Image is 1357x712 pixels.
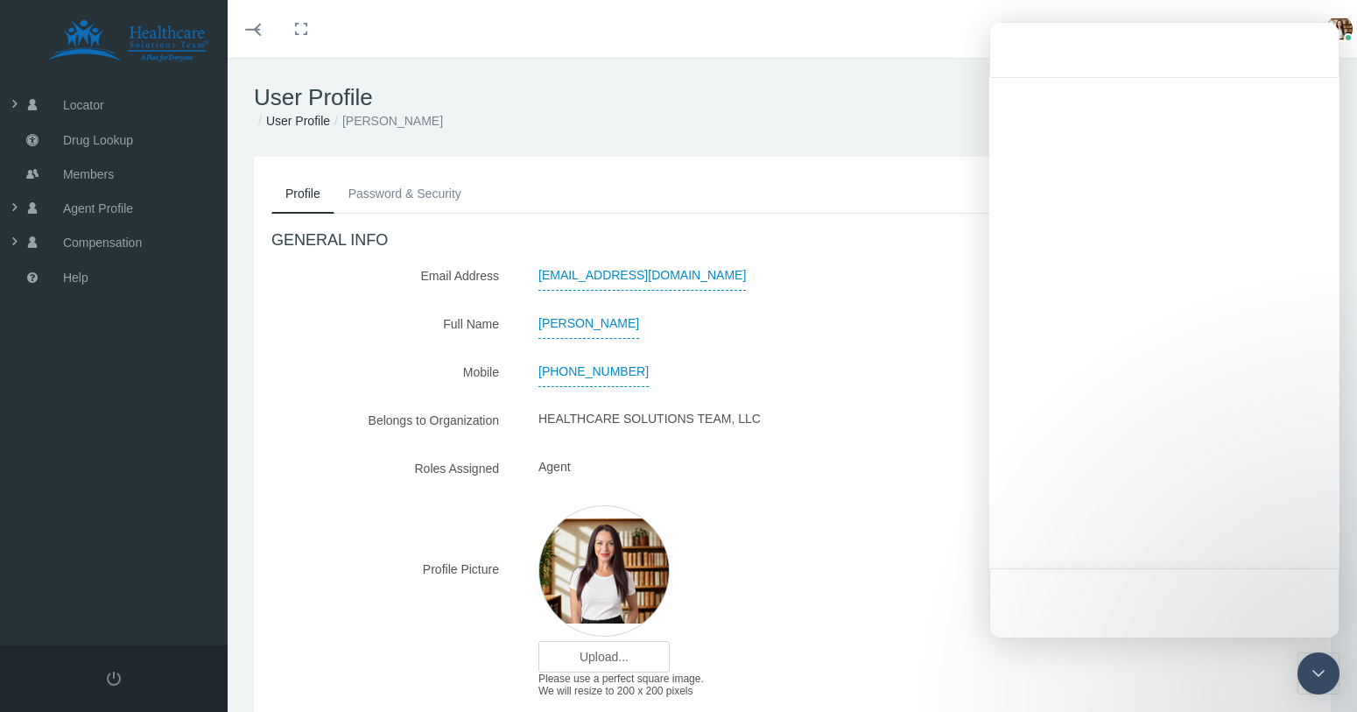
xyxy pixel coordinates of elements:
[408,260,512,291] label: Email Address
[538,673,704,697] span: Please use a perfect square image. We will resize to 200 x 200 pixels
[63,158,114,191] span: Members
[450,356,512,387] label: Mobile
[355,405,512,435] label: Belongs to Organization
[538,356,649,387] span: [PHONE_NUMBER]
[63,123,133,157] span: Drug Lookup
[63,261,88,294] span: Help
[410,553,512,584] label: Profile Picture
[538,405,761,432] span: HEALTHCARE SOLUTIONS TEAM, LLC
[334,174,475,213] a: Password & Security
[271,231,1313,250] h4: GENERAL INFO
[266,114,330,128] a: User Profile
[538,308,639,339] span: [PERSON_NAME]
[538,260,746,291] span: [EMAIL_ADDRESS][DOMAIN_NAME]
[430,308,512,339] label: Full Name
[254,84,1331,111] h1: User Profile
[271,174,334,214] a: Profile
[538,505,670,637] img: S_Profile_Picture_11571.png
[525,453,1149,483] div: Agent
[1297,652,1339,694] div: Open Intercom Messenger
[1326,16,1353,42] img: S_Profile_Picture_11571.png
[23,19,233,63] img: HEALTHCARE SOLUTIONS TEAM, LLC
[330,111,443,130] li: [PERSON_NAME]
[401,453,512,483] label: Roles Assigned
